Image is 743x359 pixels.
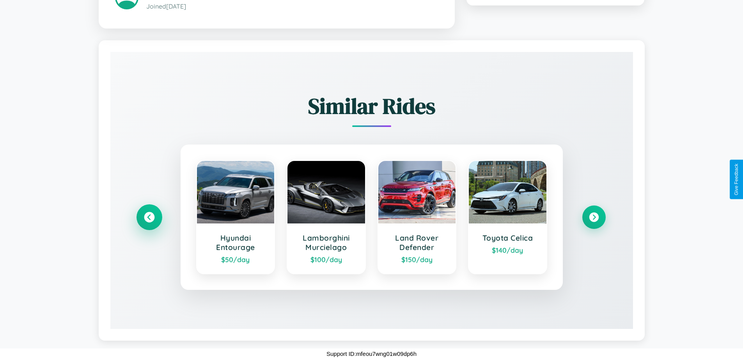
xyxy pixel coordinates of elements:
[146,1,438,12] p: Joined [DATE]
[138,91,606,121] h2: Similar Rides
[295,233,357,252] h3: Lamborghini Murcielago
[386,233,448,252] h3: Land Rover Defender
[326,348,417,359] p: Support ID: mfeou7wng01w09dp6h
[205,255,267,264] div: $ 50 /day
[378,160,457,274] a: Land Rover Defender$150/day
[196,160,275,274] a: Hyundai Entourage$50/day
[287,160,366,274] a: Lamborghini Murcielago$100/day
[386,255,448,264] div: $ 150 /day
[734,164,739,195] div: Give Feedback
[468,160,547,274] a: Toyota Celica$140/day
[477,233,539,243] h3: Toyota Celica
[477,246,539,254] div: $ 140 /day
[205,233,267,252] h3: Hyundai Entourage
[295,255,357,264] div: $ 100 /day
